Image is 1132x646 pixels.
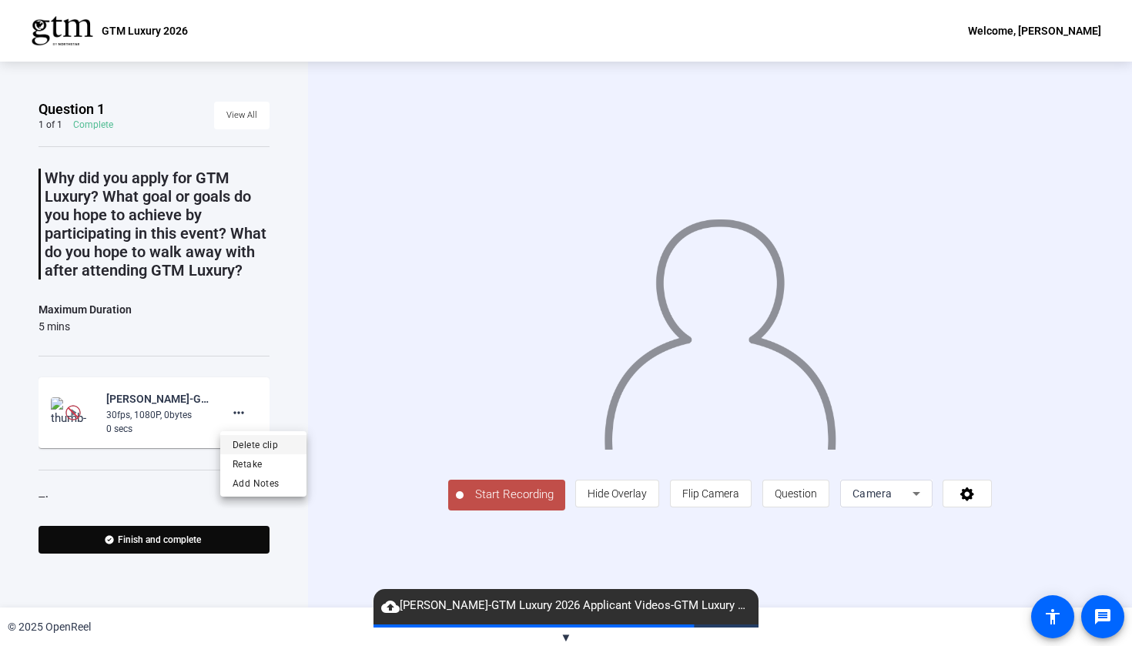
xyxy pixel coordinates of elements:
[233,455,294,474] span: Retake
[233,474,294,493] span: Add Notes
[561,631,572,644] span: ▼
[373,597,759,615] span: [PERSON_NAME]-GTM Luxury 2026 Applicant Videos-GTM Luxury 2026-1756916998513-webcam
[381,597,400,616] mat-icon: cloud_upload
[233,436,294,454] span: Delete clip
